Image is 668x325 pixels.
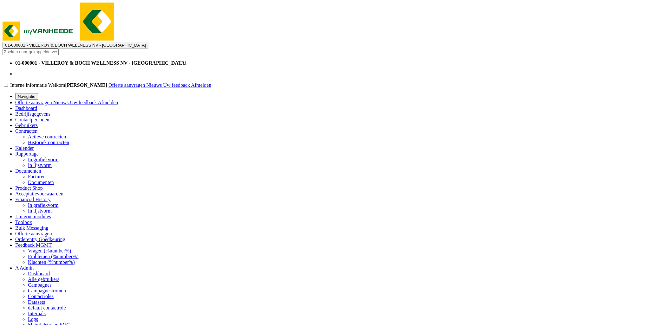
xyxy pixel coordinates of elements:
button: Navigatie [15,93,38,100]
span: I [15,214,17,219]
a: Nieuws [53,100,70,105]
a: In lijstvorm [28,162,52,168]
a: A Admin [15,265,34,271]
a: Toolbox [15,220,32,225]
span: 01-000001 - VILLEROY & BOCH WELLNESS NV - [GEOGRAPHIC_DATA] [5,43,146,48]
a: Financial History [15,197,51,202]
a: Klachten (%number%) [28,259,75,265]
strong: 01-000001 - VILLEROY & BOCH WELLNESS NV - [GEOGRAPHIC_DATA] [15,60,186,66]
span: A [15,265,19,271]
span: Uw feedback [163,82,190,88]
a: Rapportage [15,151,39,156]
a: Afmelden [98,100,118,105]
span: Uw feedback [70,100,97,105]
span: Welkom [48,82,108,88]
a: default contactrole [28,305,66,310]
a: Bulk Messaging [15,225,48,231]
a: Uw feedback [70,100,98,105]
a: Historiek contracten [28,140,69,145]
strong: [PERSON_NAME] [65,82,107,88]
a: Offerte aanvragen [108,82,146,88]
a: Acceptatievoorwaarden [15,191,63,196]
span: Nieuws [146,82,162,88]
span: Navigatie [18,94,36,99]
span: Nieuws [53,100,69,105]
a: Logs [28,316,38,322]
input: Zoeken naar gekoppelde vestigingen [3,48,59,55]
img: myVanheede [3,22,79,41]
a: Offerte aanvragen [15,100,53,105]
a: Facturen [28,174,46,179]
a: Actieve contracten [28,134,66,139]
a: Internals [28,311,46,316]
a: Alle gebruikers [28,277,59,282]
a: In grafiekvorm [28,157,58,162]
a: Product Shop [15,185,43,191]
span: Interne modules [18,214,51,219]
a: Documenten [28,180,54,185]
a: Bedrijfsgegevens [15,111,50,117]
a: Vragen (%number%) [28,248,71,253]
label: Interne informatie [10,82,47,88]
span: Offerte aanvragen [15,100,52,105]
a: In grafiekvorm [28,202,58,208]
img: myVanheede [80,3,114,41]
a: Contracten [15,128,37,134]
a: Orderentry Goedkeuring [15,237,65,242]
a: In lijstvorm [28,208,52,213]
a: Campagnes [28,282,52,288]
a: Documenten [15,168,41,174]
a: I Interne modules [15,214,51,219]
a: Gebruikers [15,123,38,128]
a: Uw feedback [163,82,191,88]
a: Contactpersonen [15,117,49,122]
a: Dashboard [28,271,50,276]
a: Problemen (%number%) [28,254,79,259]
a: Kalender [15,145,34,151]
a: Dashboard [15,105,37,111]
a: Feedback MGMT [15,242,52,248]
a: Nieuws [146,82,163,88]
a: Contactroles [28,294,54,299]
span: Offerte aanvragen [15,231,52,236]
a: Datasets [28,299,45,305]
a: Afmelden [191,82,211,88]
button: 01-000001 - VILLEROY & BOCH WELLNESS NV - [GEOGRAPHIC_DATA] [3,42,148,48]
a: Campagnestromen [28,288,66,293]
